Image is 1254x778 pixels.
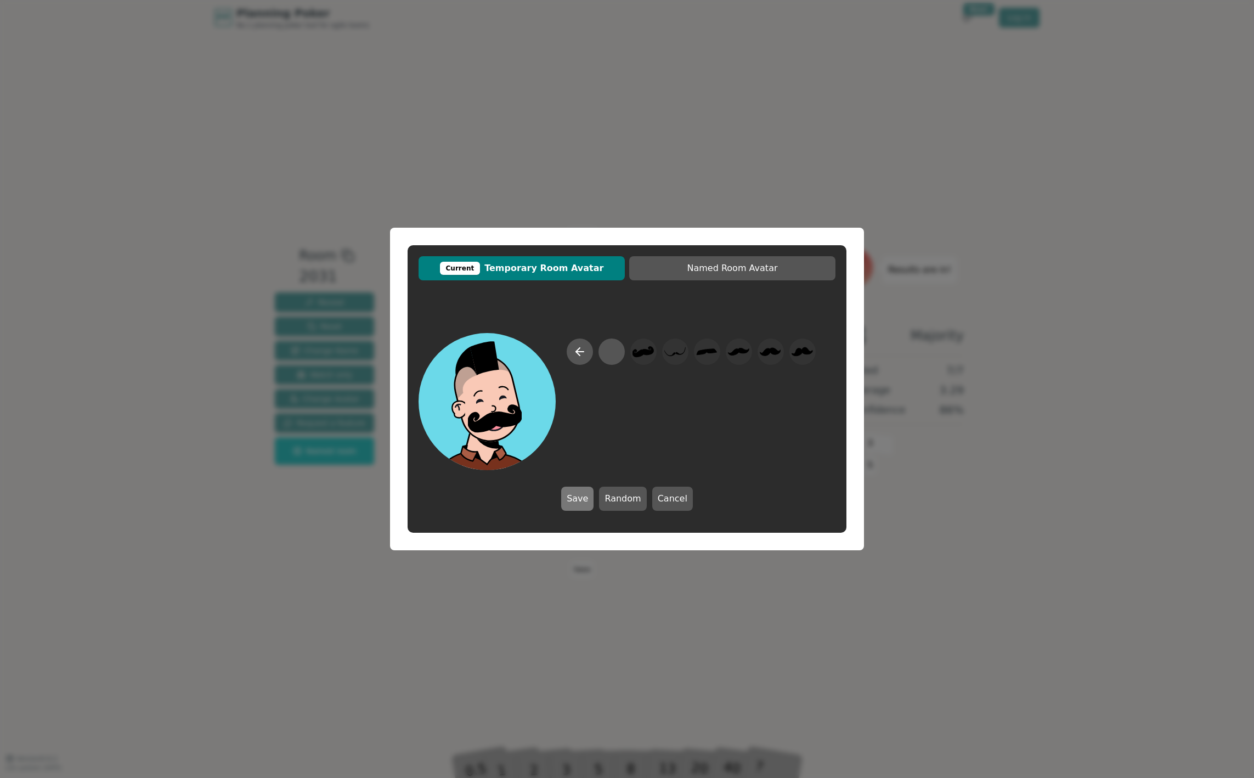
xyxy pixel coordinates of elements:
[629,256,835,280] button: Named Room Avatar
[561,487,594,511] button: Save
[440,262,481,275] div: Current
[635,262,830,275] span: Named Room Avatar
[599,487,646,511] button: Random
[652,487,693,511] button: Cancel
[419,256,625,280] button: CurrentTemporary Room Avatar
[424,262,619,275] span: Temporary Room Avatar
